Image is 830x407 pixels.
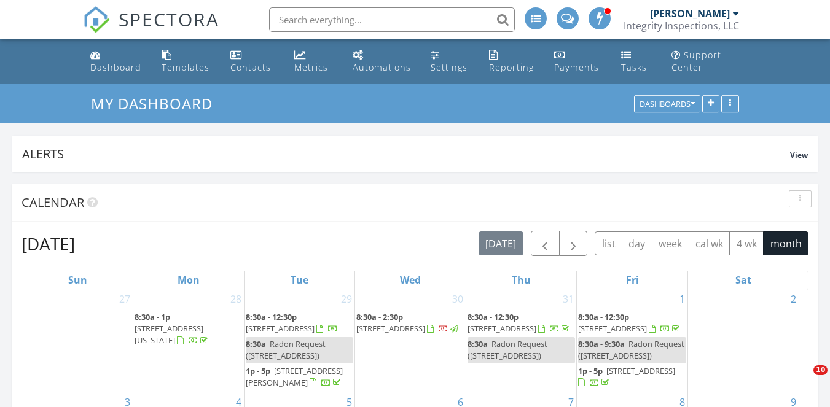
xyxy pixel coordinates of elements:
[677,289,687,309] a: Go to August 1, 2025
[356,311,403,322] span: 8:30a - 2:30p
[484,44,539,79] a: Reporting
[356,310,464,336] a: 8:30a - 2:30p [STREET_ADDRESS]
[468,311,519,322] span: 8:30a - 12:30p
[652,231,689,255] button: week
[578,310,686,336] a: 8:30a - 12:30p [STREET_ADDRESS]
[479,231,523,255] button: [DATE]
[246,364,354,390] a: 1p - 5p [STREET_ADDRESS][PERSON_NAME]
[246,311,297,322] span: 8:30a - 12:30p
[356,311,460,334] a: 8:30a - 2:30p [STREET_ADDRESS]
[466,289,577,392] td: Go to July 31, 2025
[578,364,686,390] a: 1p - 5p [STREET_ADDRESS]
[578,338,625,349] span: 8:30a - 9:30a
[578,365,603,376] span: 1p - 5p
[348,44,416,79] a: Automations (Advanced)
[246,311,338,334] a: 8:30a - 12:30p [STREET_ADDRESS]
[468,338,488,349] span: 8:30a
[133,289,245,392] td: Go to July 28, 2025
[356,323,425,334] span: [STREET_ADDRESS]
[634,96,700,113] button: Dashboards
[426,44,474,79] a: Settings
[90,61,141,73] div: Dashboard
[578,323,647,334] span: [STREET_ADDRESS]
[22,231,75,256] h2: [DATE]
[246,338,266,349] span: 8:30a
[640,100,695,109] div: Dashboards
[560,289,576,309] a: Go to July 31, 2025
[135,311,210,346] a: 8:30a - 1p [STREET_ADDRESS][US_STATE]
[91,93,223,114] a: My Dashboard
[577,289,688,392] td: Go to August 1, 2025
[397,271,423,289] a: Wednesday
[559,231,588,256] button: Next month
[175,271,202,289] a: Monday
[119,6,219,32] span: SPECTORA
[549,44,606,79] a: Payments
[246,323,315,334] span: [STREET_ADDRESS]
[135,323,203,346] span: [STREET_ADDRESS][US_STATE]
[135,311,170,322] span: 8:30a - 1p
[83,6,110,33] img: The Best Home Inspection Software - Spectora
[578,311,629,322] span: 8:30a - 12:30p
[667,44,745,79] a: Support Center
[578,311,682,334] a: 8:30a - 12:30p [STREET_ADDRESS]
[790,150,808,160] span: View
[687,289,799,392] td: Go to August 2, 2025
[246,365,343,388] a: 1p - 5p [STREET_ADDRESS][PERSON_NAME]
[244,289,355,392] td: Go to July 29, 2025
[246,365,343,388] span: [STREET_ADDRESS][PERSON_NAME]
[294,61,328,73] div: Metrics
[289,44,338,79] a: Metrics
[650,7,730,20] div: [PERSON_NAME]
[788,289,799,309] a: Go to August 2, 2025
[66,271,90,289] a: Sunday
[813,365,828,375] span: 10
[246,310,354,336] a: 8:30a - 12:30p [STREET_ADDRESS]
[22,194,84,211] span: Calendar
[225,44,280,79] a: Contacts
[531,231,560,256] button: Previous month
[729,231,764,255] button: 4 wk
[22,145,790,162] div: Alerts
[355,289,466,392] td: Go to July 30, 2025
[246,365,270,376] span: 1p - 5p
[157,44,216,79] a: Templates
[468,338,547,361] span: Radon Request ([STREET_ADDRESS])
[22,289,133,392] td: Go to July 27, 2025
[554,61,599,73] div: Payments
[162,61,209,73] div: Templates
[616,44,657,79] a: Tasks
[763,231,808,255] button: month
[468,311,571,334] a: 8:30a - 12:30p [STREET_ADDRESS]
[733,271,754,289] a: Saturday
[339,289,354,309] a: Go to July 29, 2025
[468,323,536,334] span: [STREET_ADDRESS]
[509,271,533,289] a: Thursday
[621,61,647,73] div: Tasks
[246,338,326,361] span: Radon Request ([STREET_ADDRESS])
[230,61,271,73] div: Contacts
[117,289,133,309] a: Go to July 27, 2025
[606,365,675,376] span: [STREET_ADDRESS]
[431,61,468,73] div: Settings
[85,44,147,79] a: Dashboard
[578,365,675,388] a: 1p - 5p [STREET_ADDRESS]
[578,338,684,361] span: Radon Request ([STREET_ADDRESS])
[671,49,721,73] div: Support Center
[288,271,311,289] a: Tuesday
[624,20,739,32] div: Integrity Inspections, LLC
[450,289,466,309] a: Go to July 30, 2025
[468,310,576,336] a: 8:30a - 12:30p [STREET_ADDRESS]
[622,231,652,255] button: day
[595,231,622,255] button: list
[135,310,243,349] a: 8:30a - 1p [STREET_ADDRESS][US_STATE]
[489,61,534,73] div: Reporting
[228,289,244,309] a: Go to July 28, 2025
[353,61,411,73] div: Automations
[788,365,818,395] iframe: Intercom live chat
[83,17,219,42] a: SPECTORA
[689,231,730,255] button: cal wk
[624,271,641,289] a: Friday
[269,7,515,32] input: Search everything...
